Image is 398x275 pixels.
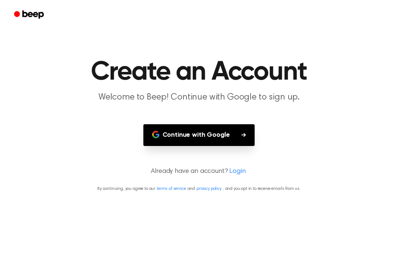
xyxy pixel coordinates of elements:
h1: Create an Account [10,59,388,86]
a: Beep [9,8,50,22]
p: Already have an account? [9,167,389,177]
a: Login [229,167,245,177]
button: Continue with Google [143,124,255,146]
p: By continuing, you agree to our and , and you opt in to receive emails from us. [9,185,389,192]
a: privacy policy [196,187,221,191]
a: terms of service [157,187,186,191]
p: Welcome to Beep! Continue with Google to sign up. [57,91,341,104]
